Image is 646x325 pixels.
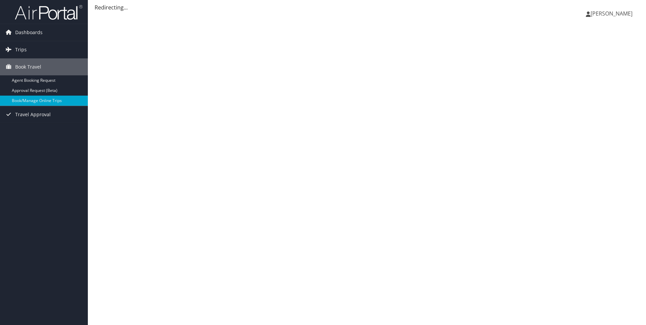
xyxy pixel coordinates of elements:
[586,3,639,24] a: [PERSON_NAME]
[15,41,27,58] span: Trips
[15,58,41,75] span: Book Travel
[15,4,82,20] img: airportal-logo.png
[95,3,639,11] div: Redirecting...
[15,24,43,41] span: Dashboards
[15,106,51,123] span: Travel Approval
[591,10,632,17] span: [PERSON_NAME]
